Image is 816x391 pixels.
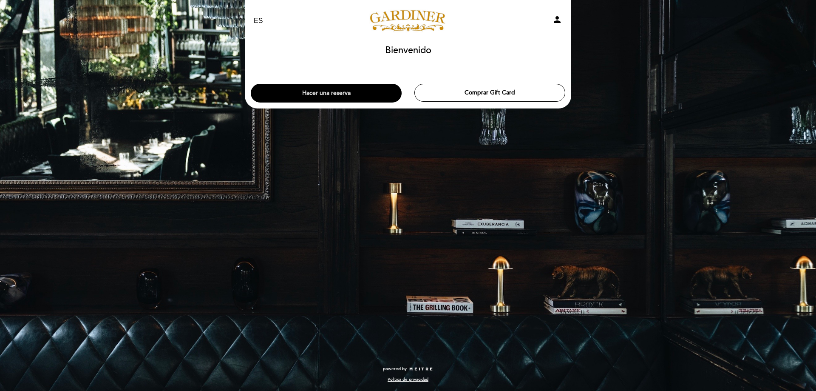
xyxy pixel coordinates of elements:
i: person [552,14,562,25]
button: Comprar Gift Card [414,84,565,102]
button: person [552,14,562,28]
h1: Bienvenido [385,46,431,56]
img: MEITRE [409,367,433,371]
a: [PERSON_NAME] [355,9,461,33]
a: Política de privacidad [388,377,428,382]
span: powered by [383,366,407,372]
button: Hacer una reserva [251,84,402,103]
a: powered by [383,366,433,372]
